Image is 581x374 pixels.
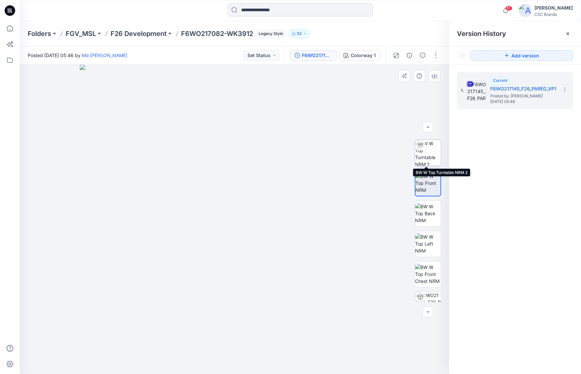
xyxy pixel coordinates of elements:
img: BW W Top Front NRM [415,173,440,193]
img: BW W Top Left NRM [415,233,441,254]
button: Add version [470,50,573,61]
img: avatar [519,4,532,17]
button: Close [565,31,570,36]
div: F6WO217145_F26_PAREG_VP1 [302,52,332,59]
button: Show Hidden Versions [457,50,468,61]
button: Colorway 1 [339,50,380,61]
div: CSC Brands [534,12,573,17]
img: BW W Top Front Chest NRM [415,264,441,285]
span: 51 [505,6,512,11]
span: [DATE] 05:46 [490,99,556,104]
a: FGV_MSL [66,29,96,38]
p: 52 [297,30,302,37]
span: Posted by: Md Mawdud [490,93,556,99]
a: F26 Development [111,29,167,38]
div: [PERSON_NAME] [534,4,573,12]
button: 52 [289,29,310,38]
span: Legacy Style [256,30,286,38]
img: F6WO217145_F26_PAREG_VP1 Colorway 1 [415,292,441,318]
span: Posted [DATE] 05:46 by [28,52,127,59]
img: BW W Top Back NRM [415,203,441,224]
h5: F6WO217145_F26_PAREG_VP1 [490,85,556,93]
a: Folders [28,29,51,38]
p: F6WO217082-WK3912 [181,29,253,38]
span: 1. [461,87,464,93]
img: eyJhbGciOiJIUzI1NiIsImtpZCI6IjAiLCJzbHQiOiJzZXMiLCJ0eXAiOiJKV1QifQ.eyJkYXRhIjp7InR5cGUiOiJzdG9yYW... [80,65,389,374]
button: Legacy Style [253,29,286,38]
span: Current [493,78,507,83]
button: F6WO217145_F26_PAREG_VP1 [290,50,337,61]
img: BW W Top Turntable NRM 2 [415,140,441,166]
a: Md [PERSON_NAME] [82,52,127,58]
img: F6WO217145_F26_PAREG_VP1 [467,81,486,100]
button: Details [404,50,415,61]
span: Version History [457,30,506,38]
div: Colorway 1 [351,52,376,59]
